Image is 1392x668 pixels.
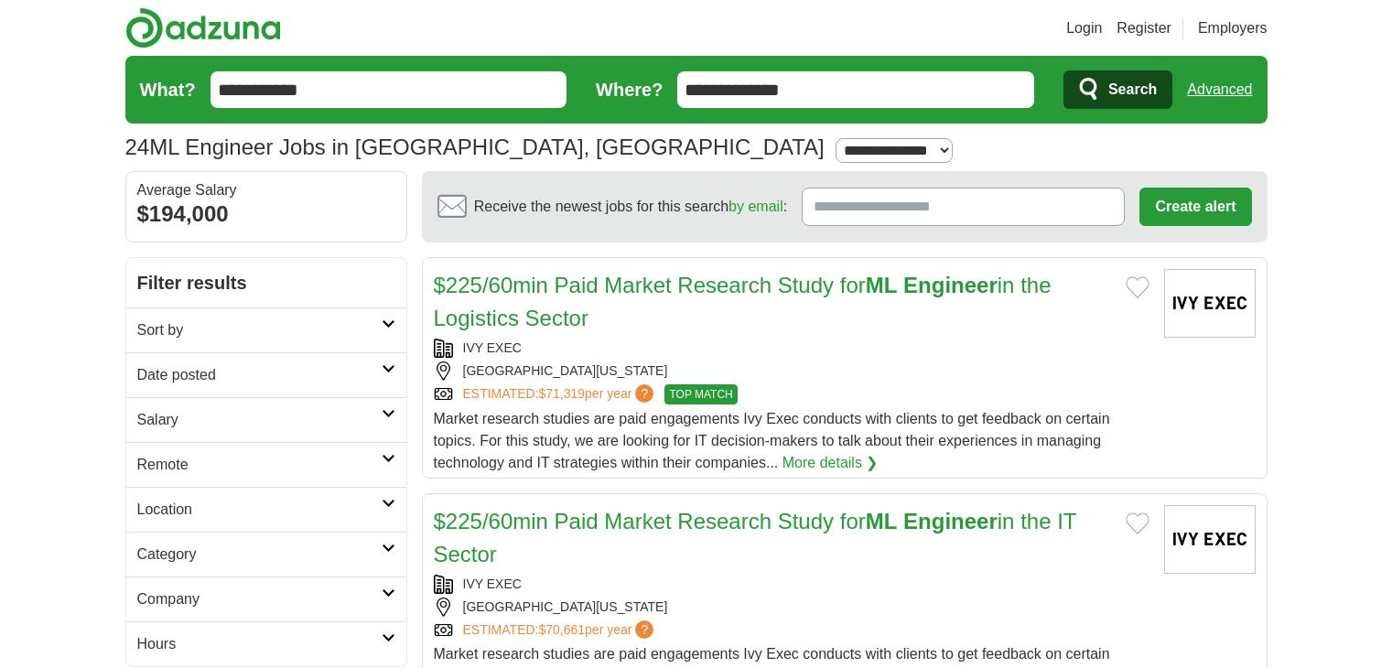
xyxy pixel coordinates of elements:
div: Average Salary [137,183,395,198]
a: Date posted [126,352,406,397]
a: IVY EXEC [463,340,522,355]
a: $225/60min Paid Market Research Study forML Engineerin the IT Sector [434,509,1077,566]
img: Ivy Exec logo [1164,269,1256,338]
a: Remote [126,442,406,487]
a: ESTIMATED:$70,661per year? [463,620,658,640]
a: by email [728,199,783,214]
h2: Date posted [137,364,382,386]
a: Register [1117,17,1171,39]
strong: ML [866,273,898,297]
h2: Filter results [126,258,406,307]
a: IVY EXEC [463,576,522,591]
h2: Company [137,588,382,610]
div: [GEOGRAPHIC_DATA][US_STATE] [434,598,1149,617]
a: Salary [126,397,406,442]
div: [GEOGRAPHIC_DATA][US_STATE] [434,361,1149,381]
button: Search [1063,70,1172,109]
span: Market research studies are paid engagements Ivy Exec conducts with clients to get feedback on ce... [434,411,1110,470]
a: Sort by [126,307,406,352]
span: TOP MATCH [664,384,737,404]
span: $71,319 [538,386,585,401]
a: More details ❯ [782,452,879,474]
a: ESTIMATED:$71,319per year? [463,384,658,404]
a: Company [126,576,406,621]
img: Adzuna logo [125,7,281,48]
h1: ML Engineer Jobs in [GEOGRAPHIC_DATA], [GEOGRAPHIC_DATA] [125,135,825,159]
span: ? [635,384,653,403]
img: Ivy Exec logo [1164,505,1256,574]
span: 24 [125,131,150,164]
span: $70,661 [538,622,585,637]
h2: Salary [137,409,382,431]
span: ? [635,620,653,639]
label: Where? [596,76,663,103]
h2: Category [137,544,382,566]
h2: Sort by [137,319,382,341]
a: Login [1066,17,1102,39]
a: Location [126,487,406,532]
div: $194,000 [137,198,395,231]
h2: Remote [137,454,382,476]
h2: Location [137,499,382,521]
a: Employers [1198,17,1268,39]
a: Advanced [1187,71,1252,108]
span: Receive the newest jobs for this search : [474,196,787,218]
strong: Engineer [903,509,998,533]
span: Search [1108,71,1157,108]
h2: Hours [137,633,382,655]
strong: ML [866,509,898,533]
a: Hours [126,621,406,666]
label: What? [140,76,196,103]
a: Category [126,532,406,576]
button: Add to favorite jobs [1126,276,1149,298]
a: $225/60min Paid Market Research Study forML Engineerin the Logistics Sector [434,273,1052,330]
button: Add to favorite jobs [1126,512,1149,534]
button: Create alert [1139,188,1251,226]
strong: Engineer [903,273,998,297]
